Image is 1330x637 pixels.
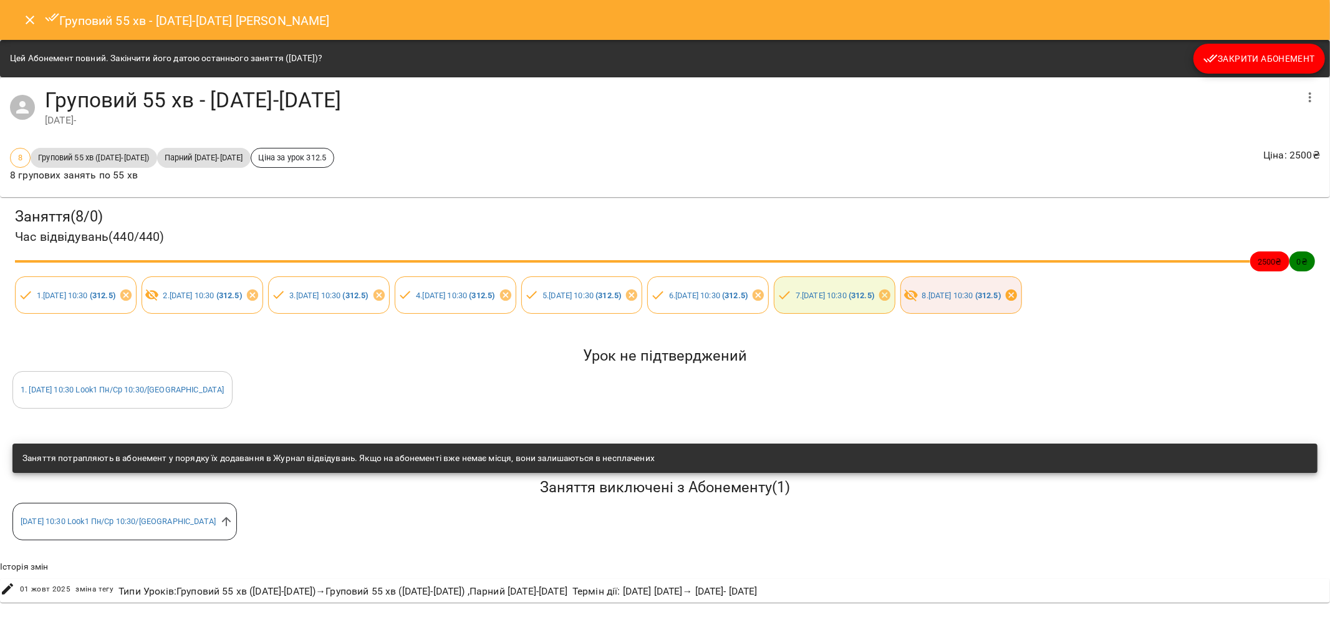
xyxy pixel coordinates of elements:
p: Ціна : 2500 ₴ [1263,148,1320,163]
h5: Урок не підтверджений [12,346,1318,366]
div: Термін дії : [DATE] [DATE] → [DATE] - [DATE] [570,581,760,601]
h4: Груповий 55 хв - [DATE]-[DATE] [45,87,1295,113]
a: 7.[DATE] 10:30 (312.5) [796,291,874,300]
p: 8 групових занять по 55 хв [10,168,334,183]
div: Типи Уроків : Груповий 55 хв ([DATE]-[DATE]) → Груповий 55 хв ([DATE]-[DATE]) ,Парний [DATE]-[DATE] [116,581,570,601]
span: Ціна за урок 312.5 [251,152,334,163]
span: 2500 ₴ [1250,256,1289,268]
div: 3.[DATE] 10:30 (312.5) [268,276,390,314]
span: Груповий 55 хв ([DATE]-[DATE]) [31,152,157,163]
div: Цей Абонемент повний. Закінчити його датою останнього заняття ([DATE])? [10,47,322,70]
span: 8 [11,152,30,163]
button: Закрити Абонемент [1193,44,1325,74]
a: 1.[DATE] 10:30 (312.5) [37,291,115,300]
div: 7.[DATE] 10:30 (312.5) [774,276,895,314]
b: ( 312.5 ) [722,291,748,300]
b: ( 312.5 ) [975,291,1001,300]
b: ( 312.5 ) [849,291,874,300]
b: ( 312.5 ) [216,291,242,300]
span: 01 жовт 2025 [20,583,71,596]
a: [DATE] 10:30 Look1 Пн/Ср 10:30/[GEOGRAPHIC_DATA] [21,517,216,526]
div: 5.[DATE] 10:30 (312.5) [521,276,643,314]
h4: Час відвідувань ( 440 / 440 ) [15,227,1315,246]
a: 4.[DATE] 10:30 (312.5) [416,291,494,300]
div: 2.[DATE] 10:30 (312.5) [142,276,263,314]
span: Закрити Абонемент [1203,51,1315,66]
b: ( 312.5 ) [595,291,621,300]
div: 6.[DATE] 10:30 (312.5) [647,276,769,314]
b: ( 312.5 ) [469,291,494,300]
span: 0 ₴ [1289,256,1315,268]
span: Парний [DATE]-[DATE] [157,152,251,163]
a: 8.[DATE] 10:30 (312.5) [922,291,1001,300]
a: 5.[DATE] 10:30 (312.5) [542,291,621,300]
a: 2.[DATE] 10:30 (312.5) [163,291,241,300]
b: ( 312.5 ) [343,291,369,300]
b: ( 312.5 ) [90,291,115,300]
button: Close [15,5,45,35]
div: 1.[DATE] 10:30 (312.5) [15,276,137,314]
div: [DATE] - [45,113,1295,128]
div: [DATE] 10:30 Look1 Пн/Ср 10:30/[GEOGRAPHIC_DATA] [12,503,237,540]
span: зміна тегу [75,583,113,596]
div: Заняття потрапляють в абонемент у порядку їх додавання в Журнал відвідувань. Якщо на абонементі в... [22,447,655,470]
a: 3.[DATE] 10:30 (312.5) [289,291,368,300]
div: 8.[DATE] 10:30 (312.5) [900,276,1022,314]
a: 6.[DATE] 10:30 (312.5) [669,291,748,300]
a: 1. [DATE] 10:30 Look1 Пн/Ср 10:30/[GEOGRAPHIC_DATA] [21,385,224,394]
div: 4.[DATE] 10:30 (312.5) [395,276,516,314]
h6: Груповий 55 хв - [DATE]-[DATE] [PERSON_NAME] [45,10,330,31]
h3: Заняття ( 8 / 0 ) [15,207,1315,226]
h5: Заняття виключені з Абонементу ( 1 ) [12,478,1318,497]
